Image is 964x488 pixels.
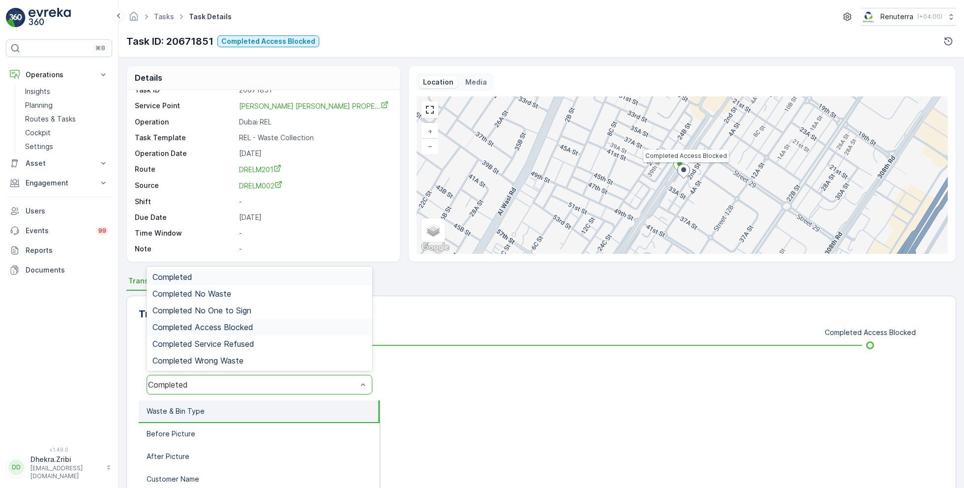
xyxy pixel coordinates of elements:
p: Task Template [135,133,235,143]
p: 20671851 [239,85,390,95]
p: Reports [26,245,108,255]
p: ( +04:00 ) [917,13,942,21]
a: Cockpit [21,126,112,140]
p: Asset [26,158,92,168]
p: Operation Date [135,149,235,158]
a: Users [6,201,112,221]
p: Operations [26,70,92,80]
p: Insights [25,87,50,96]
a: Documents [6,260,112,280]
span: v 1.49.0 [6,447,112,453]
p: Documents [26,265,108,275]
p: Due Date [135,213,235,222]
p: Source [135,181,235,191]
p: Settings [25,142,53,152]
a: Homepage [128,15,139,23]
p: [EMAIL_ADDRESS][DOMAIN_NAME] [30,464,101,480]
img: logo_light-DOdMpM7g.png [29,8,71,28]
p: Dhekra.Zribi [30,455,101,464]
p: - [239,244,390,254]
span: DRELM201 [239,165,281,174]
p: Details [135,72,162,84]
p: Routes & Tasks [25,114,76,124]
p: Before Picture [147,429,195,439]
img: Screenshot_2024-07-26_at_13.33.01.png [861,11,876,22]
p: Shift [135,197,235,207]
p: Transitions [139,306,193,321]
p: Dubai REL [239,117,390,127]
span: Task Details [187,12,234,22]
a: Planning [21,98,112,112]
a: Tasks [154,12,174,21]
p: Completed Access Blocked [825,328,916,337]
a: Settings [21,140,112,153]
span: + [428,127,432,135]
p: Cockpit [25,128,51,138]
button: Engagement [6,173,112,193]
span: Completed Access Blocked [152,323,253,332]
p: [DATE] [239,149,390,158]
a: DRELM002 [239,181,390,191]
a: Events99 [6,221,112,241]
p: Time Window [135,228,235,238]
p: Users [26,206,108,216]
p: 99 [98,227,106,235]
p: Waste & Bin Type [147,406,205,416]
p: Renuterra [880,12,913,22]
span: Completed Service Refused [152,339,254,348]
p: Service Point [135,101,235,111]
a: Routes & Tasks [21,112,112,126]
p: Task ID [135,85,235,95]
span: Transitions [128,276,168,286]
a: KHALIL IBRAHIM AL SAYEGH PROPE... [239,101,389,111]
p: Route [135,164,235,175]
button: DDDhekra.Zribi[EMAIL_ADDRESS][DOMAIN_NAME] [6,455,112,480]
span: Completed Wrong Waste [152,356,243,365]
a: View Fullscreen [422,102,437,117]
p: Operation [135,117,235,127]
p: Events [26,226,90,236]
p: After Picture [147,452,189,461]
span: − [428,142,433,150]
p: Engagement [26,178,92,188]
a: Open this area in Google Maps (opens a new window) [419,241,452,254]
span: Completed No One to Sign [152,306,251,315]
a: Zoom In [422,124,437,139]
button: Renuterra(+04:00) [861,8,956,26]
p: Media [465,77,487,87]
p: Location [423,77,453,87]
p: ⌘B [95,44,105,52]
button: Asset [6,153,112,173]
p: - [239,228,390,238]
p: Planning [25,100,53,110]
p: Task ID: 20671851 [126,34,213,49]
a: Zoom Out [422,139,437,153]
span: Completed No Waste [152,289,231,298]
p: - [239,197,390,207]
p: [DATE] [239,213,390,222]
span: [PERSON_NAME] [PERSON_NAME] PROPE... [239,102,389,110]
img: Google [419,241,452,254]
div: Completed [148,380,357,389]
span: DRELM002 [239,182,282,190]
img: logo [6,8,26,28]
button: Operations [6,65,112,85]
a: Insights [21,85,112,98]
p: Note [135,244,235,254]
p: Completed Access Blocked [221,36,315,46]
button: Completed Access Blocked [217,35,319,47]
div: DD [8,459,24,475]
a: Layers [422,219,444,241]
p: REL - Waste Collection [239,133,390,143]
p: Customer Name [147,474,199,484]
span: Completed [152,273,192,281]
a: DRELM201 [239,164,390,175]
a: Reports [6,241,112,260]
